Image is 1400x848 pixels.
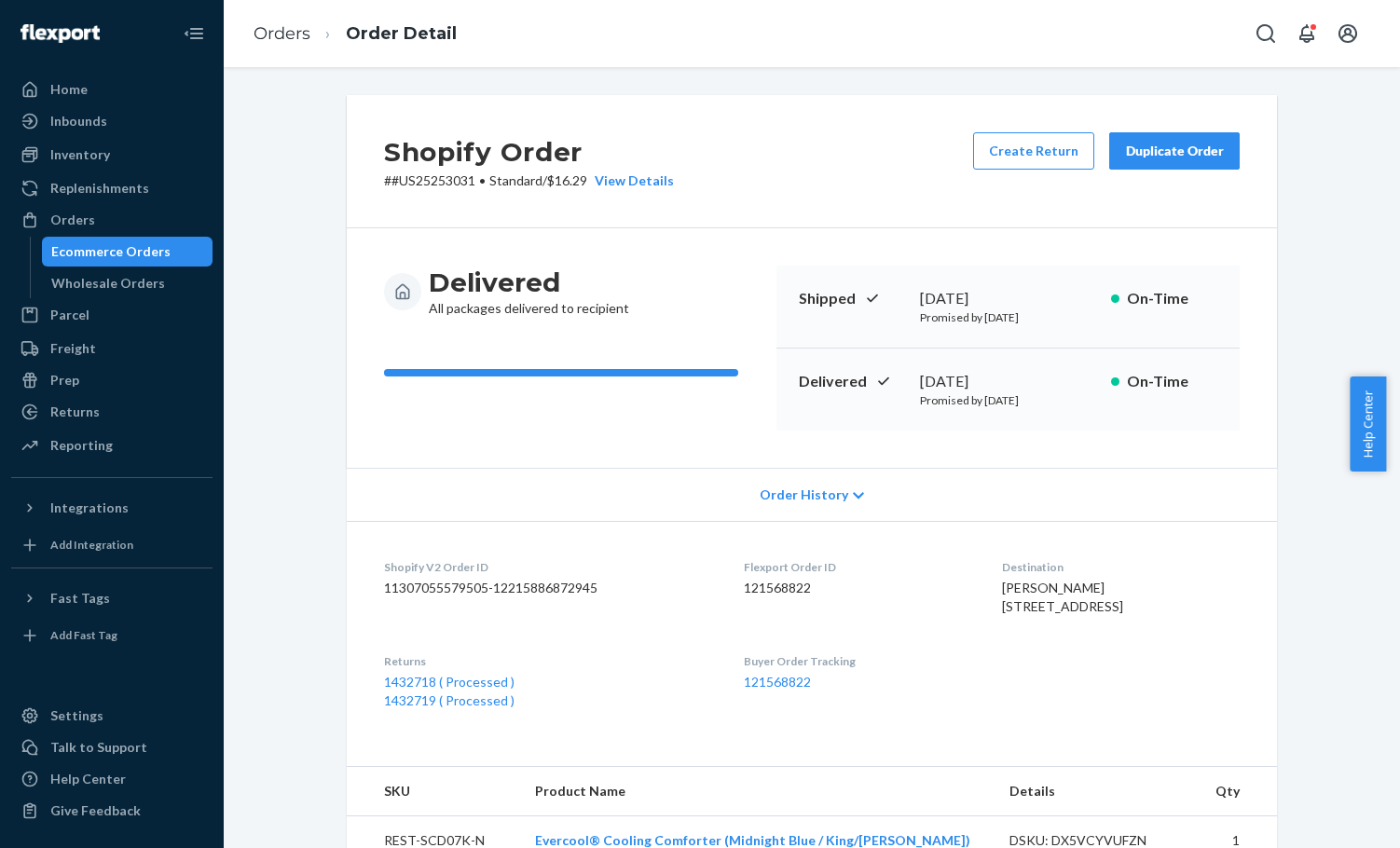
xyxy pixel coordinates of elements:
div: Duplicate Order [1125,142,1224,160]
div: Inbounds [50,112,107,130]
div: Reporting [50,436,113,455]
div: Parcel [50,306,89,324]
p: Promised by [DATE] [920,392,1096,408]
a: Home [11,75,213,104]
button: Give Feedback [11,796,213,826]
a: 1432718 ( Processed ) [384,674,515,690]
div: Help Center [50,770,126,788]
th: Product Name [520,767,994,816]
div: Replenishments [50,179,149,198]
div: Prep [50,371,79,390]
a: Add Fast Tag [11,621,213,650]
p: On-Time [1127,288,1217,309]
button: Fast Tags [11,583,213,613]
div: Settings [50,706,103,725]
div: Integrations [50,499,129,517]
a: Evercool® Cooling Comforter (Midnight Blue / King/[PERSON_NAME]) [535,832,970,848]
span: Order History [760,486,848,504]
a: Freight [11,334,213,363]
a: Parcel [11,300,213,330]
ol: breadcrumbs [239,7,472,62]
a: Orders [254,23,310,44]
a: Prep [11,365,213,395]
div: Ecommerce Orders [51,242,171,261]
button: Open account menu [1329,15,1366,52]
p: On-Time [1127,371,1217,392]
a: Returns [11,397,213,427]
button: Create Return [973,132,1094,170]
dd: 121568822 [744,579,972,597]
div: All packages delivered to recipient [429,266,629,318]
img: Flexport logo [21,24,100,43]
a: Orders [11,205,213,235]
div: Add Integration [50,537,133,553]
button: Close Navigation [175,15,213,52]
span: Standard [489,172,542,188]
p: Promised by [DATE] [920,309,1096,325]
a: Replenishments [11,173,213,203]
span: [PERSON_NAME] [STREET_ADDRESS] [1002,580,1123,614]
div: Orders [50,211,95,229]
a: Inbounds [11,106,213,136]
dt: Buyer Order Tracking [744,653,972,669]
dt: Returns [384,653,714,669]
a: Order Detail [346,23,457,44]
div: Talk to Support [50,738,147,757]
button: Open Search Box [1247,15,1284,52]
dt: Flexport Order ID [744,559,972,575]
a: 121568822 [744,674,811,690]
dd: 11307055579505-12215886872945 [384,579,714,597]
dt: Shopify V2 Order ID [384,559,714,575]
th: SKU [347,767,520,816]
a: Ecommerce Orders [42,237,213,267]
div: Freight [50,339,96,358]
div: Returns [50,403,100,421]
div: [DATE] [920,288,1096,309]
div: Add Fast Tag [50,627,117,643]
p: # #US25253031 / $16.29 [384,171,674,190]
a: Talk to Support [11,732,213,762]
a: Reporting [11,431,213,460]
button: Duplicate Order [1109,132,1240,170]
p: Shipped [799,288,905,309]
button: View Details [587,171,674,190]
div: [DATE] [920,371,1096,392]
div: Home [50,80,88,99]
h2: Shopify Order [384,132,674,171]
dt: Destination [1002,559,1240,575]
a: Inventory [11,140,213,170]
div: Inventory [50,145,110,164]
p: Delivered [799,371,905,392]
div: Wholesale Orders [51,274,165,293]
button: Integrations [11,493,213,523]
th: Details [995,767,1200,816]
h3: Delivered [429,266,629,299]
button: Open notifications [1288,15,1325,52]
a: Wholesale Orders [42,268,213,298]
button: Help Center [1350,376,1386,472]
span: • [479,172,486,188]
div: Fast Tags [50,589,110,608]
a: 1432719 ( Processed ) [384,692,515,708]
th: Qty [1199,767,1277,816]
a: Settings [11,701,213,731]
a: Help Center [11,764,213,794]
a: Add Integration [11,530,213,560]
div: Give Feedback [50,801,141,820]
